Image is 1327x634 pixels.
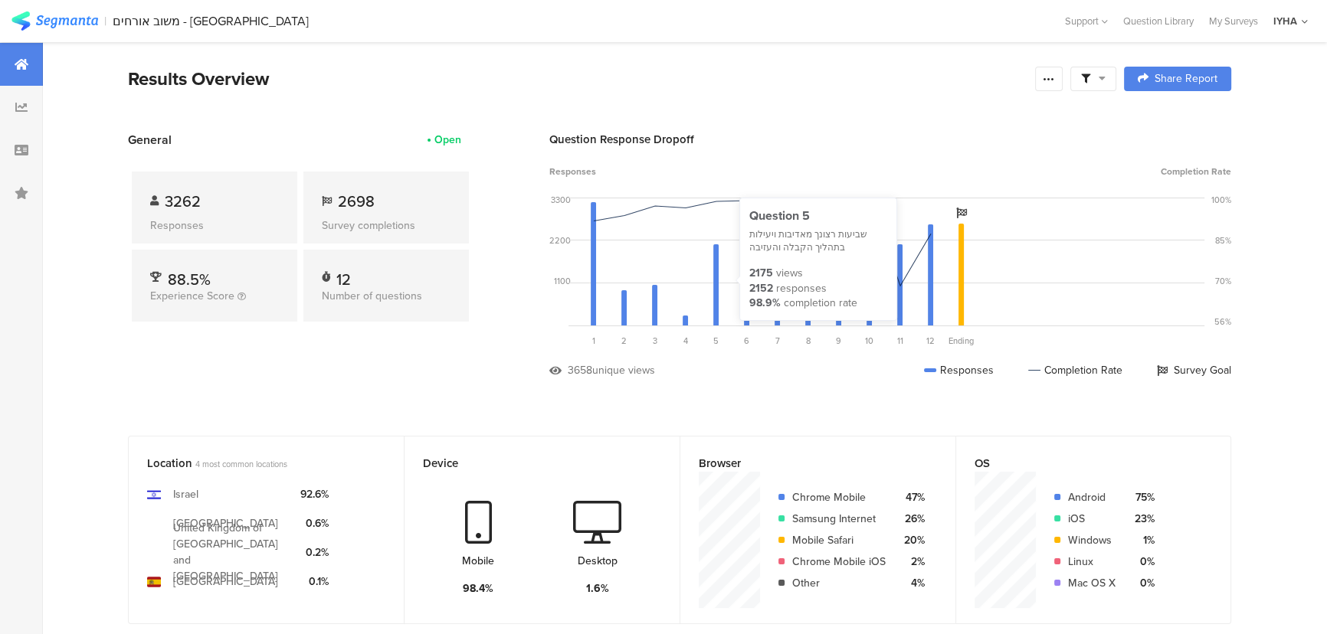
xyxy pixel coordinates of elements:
div: 2175 [749,266,773,281]
div: 0% [1128,554,1155,570]
div: Ending [946,335,977,347]
div: Survey completions [322,217,451,234]
div: Support [1065,9,1108,33]
div: 4% [898,575,925,591]
div: Other [792,575,886,591]
span: Number of questions [322,288,422,304]
div: completion rate [784,296,857,311]
span: 2698 [338,190,375,213]
span: 6 [744,335,749,347]
div: Question Response Dropoff [549,131,1231,148]
div: Mobile [462,553,494,569]
div: 1% [1128,532,1155,548]
div: | [104,12,106,30]
div: 100% [1211,194,1231,206]
div: IYHA [1273,14,1297,28]
div: 20% [898,532,925,548]
span: 12 [926,335,935,347]
div: United Kingdom of [GEOGRAPHIC_DATA] and [GEOGRAPHIC_DATA] [173,520,288,584]
div: 70% [1215,275,1231,287]
div: responses [776,281,827,296]
div: 98.4% [463,580,493,596]
div: 0.2% [300,544,329,560]
div: [GEOGRAPHIC_DATA] [173,515,278,531]
i: Survey Goal [956,208,967,218]
a: Question Library [1116,14,1201,28]
div: 85% [1215,234,1231,247]
div: Desktop [578,553,618,569]
div: 47% [898,489,925,505]
div: Chrome Mobile [792,489,886,505]
div: 1.6% [586,580,609,596]
div: 2200 [549,234,571,247]
div: 0% [1128,575,1155,591]
div: Completion Rate [1028,362,1122,378]
div: Chrome Mobile iOS [792,554,886,570]
span: 7 [775,335,780,347]
div: 75% [1128,489,1155,505]
span: 4 most common locations [195,458,287,470]
div: Windows [1068,532,1116,548]
div: Responses [150,217,279,234]
span: 2 [621,335,627,347]
span: 4 [683,335,688,347]
div: 92.6% [300,486,329,502]
div: Browser [699,455,912,472]
div: Linux [1068,554,1116,570]
span: 10 [865,335,873,347]
div: Israel [173,486,198,502]
div: Survey Goal [1157,362,1231,378]
div: Location [147,455,360,472]
span: 1 [592,335,595,347]
div: 26% [898,511,925,527]
span: Share Report [1155,74,1217,84]
div: Mac OS X [1068,575,1116,591]
div: 2% [898,554,925,570]
div: 3300 [551,194,571,206]
span: Responses [549,165,596,178]
span: Completion Rate [1161,165,1231,178]
span: 8 [806,335,811,347]
img: segmanta logo [11,11,98,31]
span: Experience Score [150,288,234,304]
div: [GEOGRAPHIC_DATA] [173,574,278,590]
div: Device [423,455,636,472]
div: 0.1% [300,574,329,590]
div: views [776,266,803,281]
div: Open [434,132,461,148]
span: 88.5% [168,268,211,291]
div: Android [1068,489,1116,505]
div: iOS [1068,511,1116,527]
div: שביעות רצונך מאדיבות ויעילות בתהליך הקבלה והעזיבה [749,228,887,254]
div: Responses [924,362,994,378]
div: 12 [336,268,351,283]
div: 1100 [554,275,571,287]
span: 3 [653,335,657,347]
span: General [128,131,172,149]
div: Results Overview [128,65,1027,93]
span: 5 [713,335,719,347]
span: 3262 [165,190,201,213]
span: 11 [897,335,903,347]
div: Mobile Safari [792,532,886,548]
div: Question 5 [749,208,887,224]
span: 9 [836,335,841,347]
div: OS [975,455,1187,472]
div: 3658 [568,362,592,378]
div: 2152 [749,281,773,296]
div: unique views [592,362,655,378]
div: משוב אורחים - [GEOGRAPHIC_DATA] [113,14,309,28]
div: 98.9% [749,296,781,311]
div: 23% [1128,511,1155,527]
div: Samsung Internet [792,511,886,527]
div: 0.6% [300,515,329,531]
div: 56% [1214,315,1231,328]
a: My Surveys [1201,14,1266,28]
